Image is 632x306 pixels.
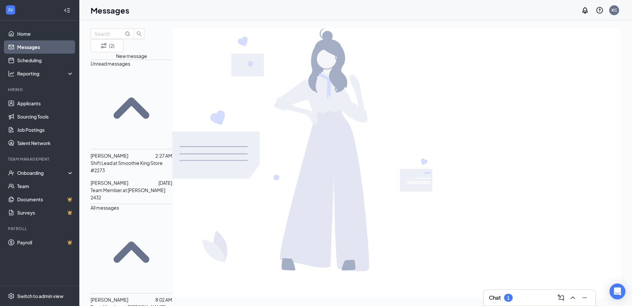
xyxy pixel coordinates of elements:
svg: ComposeMessage [557,294,565,302]
div: Onboarding [17,170,68,176]
a: Job Postings [17,123,74,136]
svg: WorkstreamLogo [7,7,14,13]
div: KC [612,7,617,13]
span: search [134,31,144,36]
div: 1 [507,295,510,301]
span: [PERSON_NAME] [91,297,128,303]
svg: QuestionInfo [596,6,604,14]
input: Search [95,30,124,37]
div: Team Management [8,156,72,162]
svg: Analysis [8,70,15,77]
svg: Notifications [581,6,589,14]
svg: SmallChevronUp [91,67,172,149]
button: ComposeMessage [556,292,566,303]
a: Talent Network [17,136,74,150]
a: PayrollCrown [17,236,74,249]
svg: Settings [8,293,15,299]
div: Switch to admin view [17,293,63,299]
div: Reporting [17,70,74,77]
a: Sourcing Tools [17,110,74,123]
span: [PERSON_NAME] [91,180,128,186]
p: Team Member at [PERSON_NAME] 2432 [91,186,172,201]
div: Open Intercom Messenger [610,283,625,299]
span: Unread messages [91,61,130,67]
p: 8:02 AM [155,296,172,303]
span: [PERSON_NAME] [91,153,128,159]
svg: Collapse [64,7,70,14]
svg: Filter [100,42,108,50]
svg: Minimize [581,294,589,302]
a: DocumentsCrown [17,193,74,206]
button: Minimize [579,292,590,303]
p: [DATE] [158,179,172,186]
p: 2:27 AM [155,152,172,159]
p: Shift Lead at Smoothie King Store #2273 [91,159,172,174]
a: SurveysCrown [17,206,74,219]
a: Team [17,179,74,193]
h1: Messages [91,5,129,16]
a: Scheduling [17,54,74,67]
span: All messages [91,205,119,211]
svg: SmallChevronUp [91,211,172,293]
h3: Chat [489,294,501,301]
button: ChevronUp [568,292,578,303]
a: Messages [17,40,74,54]
svg: MagnifyingGlass [125,31,130,36]
button: Filter (2) [91,39,124,52]
div: Payroll [8,226,72,231]
div: Hiring [8,87,72,92]
a: Applicants [17,97,74,110]
svg: ChevronUp [569,294,577,302]
svg: UserCheck [8,170,15,176]
a: Home [17,27,74,40]
button: search [134,28,144,39]
button: New message [116,52,147,60]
